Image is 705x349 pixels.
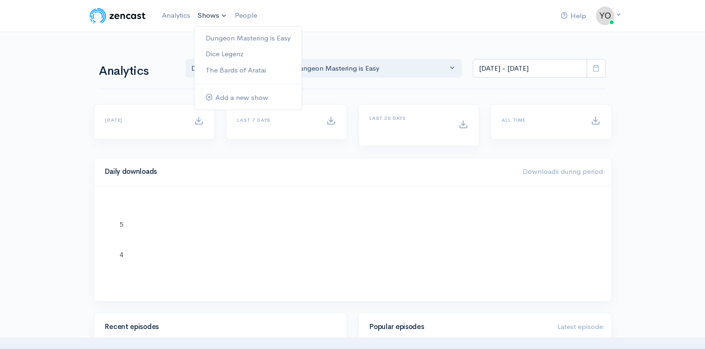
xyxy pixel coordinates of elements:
a: The Bards of Aratai [194,62,302,79]
h4: Recent episodes [105,323,330,331]
h6: Last 7 days [238,118,315,123]
text: 4 [120,251,123,258]
a: Shows [194,6,231,26]
div: Dice Legenz , The Bards of Aratai , Dungeon Mastering is Easy [192,63,448,74]
a: Analytics [158,6,194,26]
ul: Shows [194,26,302,110]
img: ZenCast Logo [88,7,147,25]
h6: All time [502,118,580,123]
h1: Analytics [99,65,175,78]
svg: A chart. [105,197,600,290]
h6: [DATE] [105,118,183,123]
h6: Last 30 days [370,116,447,121]
text: 5 [120,221,123,228]
h4: Popular episodes [370,323,547,331]
img: ... [596,7,614,25]
span: Downloads during period: [523,167,606,176]
h4: Daily downloads [105,168,512,176]
a: Add a new show [194,90,302,106]
a: Help [557,6,590,26]
button: Dice Legenz, The Bards of Aratai, Dungeon Mastering is Easy [186,59,462,78]
a: Dice Legenz [194,46,302,62]
a: People [231,6,261,26]
input: analytics date range selector [473,59,587,78]
a: Dungeon Mastering is Easy [194,30,302,46]
span: Latest episode: [558,322,606,331]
